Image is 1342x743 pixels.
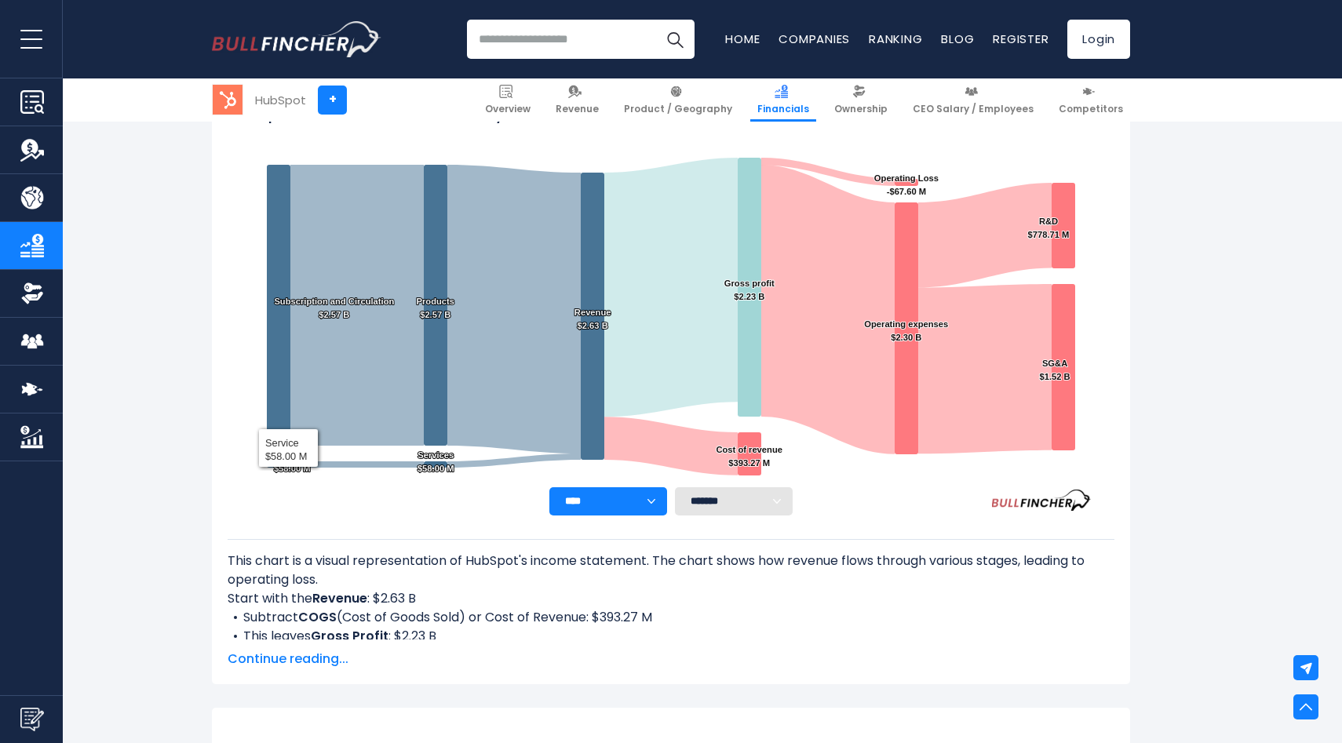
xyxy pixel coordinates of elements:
li: Subtract (Cost of Goods Sold) or Cost of Revenue: $393.27 M [228,608,1114,627]
text: Operating Loss -$67.60 M [874,173,939,196]
div: This chart is a visual representation of HubSpot's income statement. The chart shows how revenue ... [228,552,1114,639]
a: Login [1067,20,1130,59]
button: Search [655,20,695,59]
text: Subscription and Circulation $2.57 B [274,297,394,319]
a: Revenue [549,78,606,122]
img: Ownership [20,282,44,305]
text: Products $2.57 B [417,297,455,319]
img: HUBS logo [213,85,243,115]
a: Product / Geography [617,78,739,122]
span: Product / Geography [624,103,732,115]
a: Blog [941,31,974,47]
b: COGS [298,608,337,626]
text: Gross profit $2.23 B [724,279,775,301]
li: This leaves : $2.23 B [228,627,1114,646]
a: Competitors [1052,78,1130,122]
text: Services $58.00 M [418,450,454,473]
span: Financials [757,103,809,115]
b: Revenue [312,589,367,607]
span: Ownership [834,103,888,115]
a: Financials [750,78,816,122]
text: Operating expenses $2.30 B [864,319,948,342]
a: Home [725,31,760,47]
a: Ranking [869,31,922,47]
text: Cost of revenue $393.27 M [716,445,782,468]
span: Continue reading... [228,650,1114,668]
text: Service $58.00 M [274,450,311,473]
a: Register [993,31,1048,47]
a: Go to homepage [212,21,381,57]
div: HubSpot [255,91,306,109]
text: Revenue $2.63 B [574,308,611,330]
span: Revenue [556,103,599,115]
a: CEO Salary / Employees [906,78,1041,122]
a: + [318,86,347,115]
a: Overview [478,78,538,122]
img: Bullfincher logo [212,21,381,57]
a: Companies [779,31,850,47]
b: Gross Profit [311,627,388,645]
a: Ownership [827,78,895,122]
span: Competitors [1059,103,1123,115]
text: SG&A $1.52 B [1039,359,1070,381]
svg: HubSpot's Income Statement Analysis: Revenue to Profit Breakdown [228,95,1114,487]
span: Overview [485,103,531,115]
text: R&D $778.71 M [1028,217,1070,239]
span: CEO Salary / Employees [913,103,1034,115]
